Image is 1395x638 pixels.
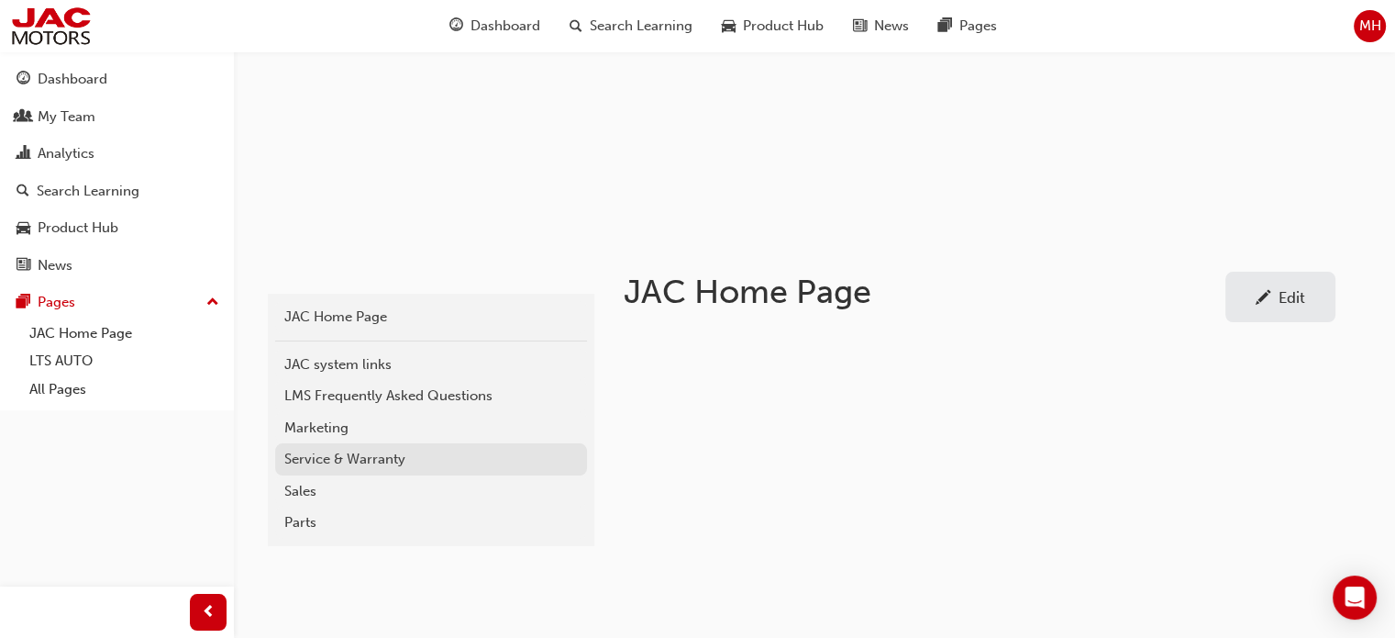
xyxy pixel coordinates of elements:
[275,507,587,539] a: Parts
[743,16,824,37] span: Product Hub
[1256,290,1271,308] span: pencil-icon
[874,16,909,37] span: News
[570,15,582,38] span: search-icon
[435,7,555,45] a: guage-iconDashboard
[17,258,30,274] span: news-icon
[7,62,227,96] a: Dashboard
[17,146,30,162] span: chart-icon
[924,7,1012,45] a: pages-iconPages
[284,307,578,328] div: JAC Home Page
[7,285,227,319] button: Pages
[938,15,952,38] span: pages-icon
[7,211,227,245] a: Product Hub
[1333,576,1377,620] div: Open Intercom Messenger
[7,174,227,208] a: Search Learning
[17,72,30,88] span: guage-icon
[38,292,75,313] div: Pages
[853,15,867,38] span: news-icon
[7,100,227,134] a: My Team
[22,375,227,404] a: All Pages
[471,16,540,37] span: Dashboard
[1279,288,1305,307] div: Edit
[38,218,118,239] div: Product Hub
[284,386,578,407] div: LMS Frequently Asked Questions
[38,69,107,90] div: Dashboard
[284,449,578,470] div: Service & Warranty
[449,15,463,38] span: guage-icon
[37,181,139,202] div: Search Learning
[284,354,578,375] div: JAC system links
[555,7,707,45] a: search-iconSearch Learning
[17,295,30,311] span: pages-icon
[284,512,578,533] div: Parts
[284,481,578,502] div: Sales
[838,7,924,45] a: news-iconNews
[38,143,94,164] div: Analytics
[275,443,587,476] a: Service & Warranty
[959,16,997,37] span: Pages
[22,319,227,348] a: JAC Home Page
[722,15,736,38] span: car-icon
[275,349,587,381] a: JAC system links
[38,106,95,128] div: My Team
[275,380,587,412] a: LMS Frequently Asked Questions
[202,601,216,624] span: prev-icon
[707,7,838,45] a: car-iconProduct Hub
[17,220,30,237] span: car-icon
[1359,16,1381,37] span: MH
[1354,10,1386,42] button: MH
[590,16,692,37] span: Search Learning
[38,255,72,276] div: News
[624,272,1225,312] h1: JAC Home Page
[7,137,227,171] a: Analytics
[1225,272,1335,322] a: Edit
[275,476,587,508] a: Sales
[206,291,219,315] span: up-icon
[7,59,227,285] button: DashboardMy TeamAnalyticsSearch LearningProduct HubNews
[7,249,227,283] a: News
[275,412,587,444] a: Marketing
[284,418,578,439] div: Marketing
[17,184,29,200] span: search-icon
[17,109,30,126] span: people-icon
[22,347,227,375] a: LTS AUTO
[9,6,93,47] img: jac-portal
[275,301,587,333] a: JAC Home Page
